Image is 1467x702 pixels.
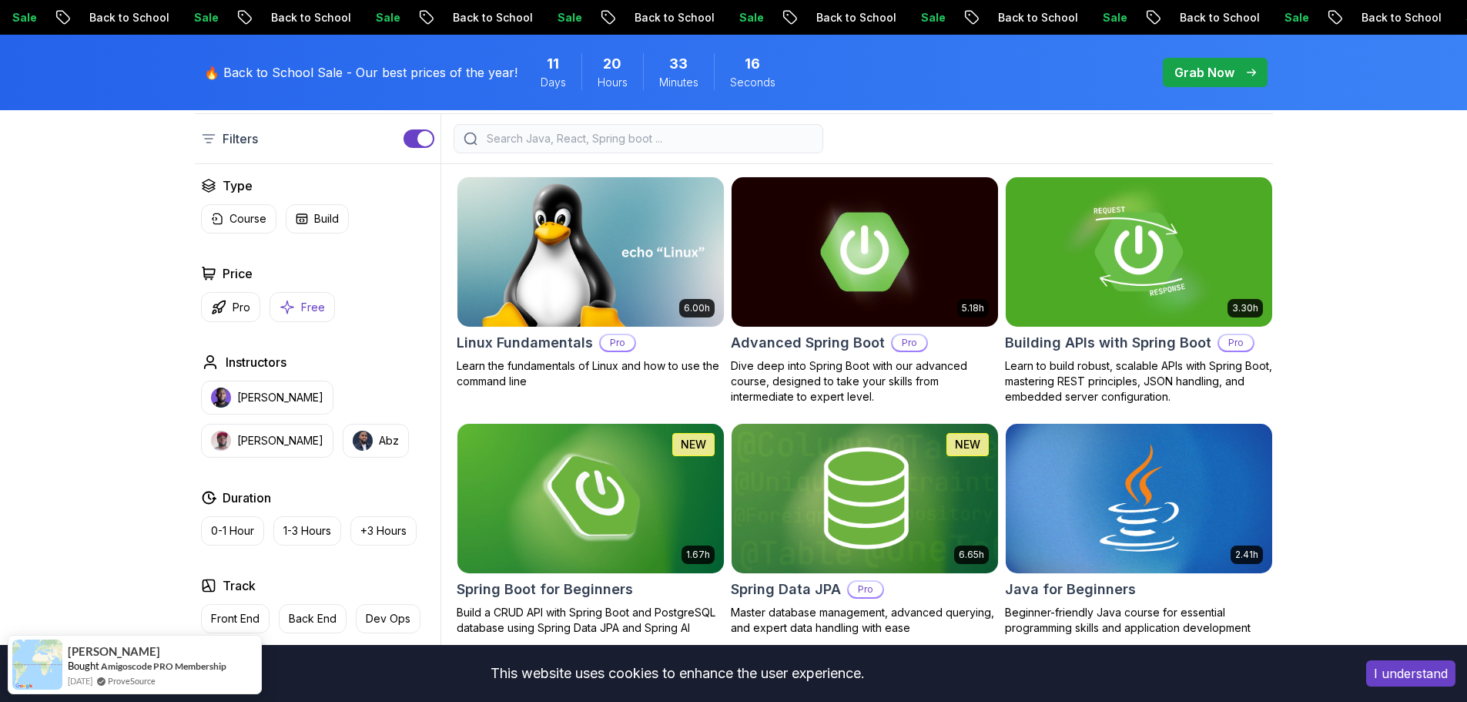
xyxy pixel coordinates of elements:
[457,177,724,327] img: Linux Fundamentals card
[1091,10,1140,25] p: Sale
[1005,332,1211,354] h2: Building APIs with Spring Boot
[1232,302,1258,314] p: 3.30h
[1366,660,1455,687] button: Accept cookies
[1235,549,1258,561] p: 2.41h
[684,302,710,314] p: 6.00h
[201,516,264,546] button: 0-1 Hour
[12,640,62,690] img: provesource social proof notification image
[201,204,276,233] button: Course
[955,437,980,452] p: NEW
[1006,177,1272,327] img: Building APIs with Spring Boot card
[360,523,407,539] p: +3 Hours
[343,424,409,458] button: instructor imgAbz
[1350,10,1455,25] p: Back to School
[603,53,621,75] span: 20 Hours
[68,660,99,672] span: Bought
[379,433,399,448] p: Abz
[1174,63,1234,82] p: Grab Now
[457,424,724,573] img: Spring Boot for Beginners card
[745,53,760,75] span: 16 Seconds
[353,431,373,451] img: instructor img
[301,300,325,315] p: Free
[201,424,333,458] button: instructor img[PERSON_NAME]
[183,10,232,25] p: Sale
[731,358,999,405] p: Dive deep into Spring Boot with our advanced course, designed to take your skills from intermedia...
[731,332,885,354] h2: Advanced Spring Boot
[223,264,253,283] h2: Price
[223,129,258,148] p: Filters
[893,335,926,351] p: Pro
[68,674,92,687] span: [DATE]
[201,604,270,633] button: Front End
[441,10,546,25] p: Back to School
[1273,10,1322,25] p: Sale
[101,660,226,672] a: Amigoscode PRO Membership
[484,131,813,146] input: Search Java, React, Spring boot ...
[1168,10,1273,25] p: Back to School
[237,433,323,448] p: [PERSON_NAME]
[273,516,341,546] button: 1-3 Hours
[457,332,593,354] h2: Linux Fundamentals
[659,75,698,90] span: Minutes
[849,582,883,597] p: Pro
[598,75,628,90] span: Hours
[547,53,559,75] span: 11 Days
[623,10,728,25] p: Back to School
[1006,424,1272,573] img: Java for Beginners card
[356,604,420,633] button: Dev Ops
[233,300,250,315] p: Pro
[226,353,286,371] h2: Instructors
[669,53,688,75] span: 33 Minutes
[223,489,271,507] h2: Duration
[457,605,725,636] p: Build a CRUD API with Spring Boot and PostgreSQL database using Spring Data JPA and Spring AI
[1005,358,1273,405] p: Learn to build robust, scalable APIs with Spring Boot, mastering REST principles, JSON handling, ...
[962,302,984,314] p: 5.18h
[457,176,725,389] a: Linux Fundamentals card6.00hLinux FundamentalsProLearn the fundamentals of Linux and how to use t...
[283,523,331,539] p: 1-3 Hours
[108,674,156,687] a: ProveSource
[223,576,256,595] h2: Track
[350,516,417,546] button: +3 Hours
[68,645,160,658] span: [PERSON_NAME]
[260,10,364,25] p: Back to School
[1,10,50,25] p: Sale
[211,611,260,626] p: Front End
[211,523,254,539] p: 0-1 Hour
[211,431,231,451] img: instructor img
[731,423,999,636] a: Spring Data JPA card6.65hNEWSpring Data JPAProMaster database management, advanced querying, and ...
[731,605,999,636] p: Master database management, advanced querying, and expert data handling with ease
[270,292,335,322] button: Free
[731,176,999,405] a: Advanced Spring Boot card5.18hAdvanced Spring BootProDive deep into Spring Boot with our advanced...
[78,10,183,25] p: Back to School
[731,579,841,600] h2: Spring Data JPA
[1005,176,1273,405] a: Building APIs with Spring Boot card3.30hBuilding APIs with Spring BootProLearn to build robust, s...
[457,358,725,389] p: Learn the fundamentals of Linux and how to use the command line
[986,10,1091,25] p: Back to School
[457,579,633,600] h2: Spring Boot for Beginners
[286,204,349,233] button: Build
[732,424,998,573] img: Spring Data JPA card
[364,10,414,25] p: Sale
[601,335,635,351] p: Pro
[223,176,253,195] h2: Type
[1005,423,1273,636] a: Java for Beginners card2.41hJava for BeginnersBeginner-friendly Java course for essential program...
[201,292,260,322] button: Pro
[1005,605,1273,636] p: Beginner-friendly Java course for essential programming skills and application development
[201,381,333,415] button: instructor img[PERSON_NAME]
[728,10,777,25] p: Sale
[211,388,231,408] img: instructor img
[229,211,266,227] p: Course
[237,390,323,405] p: [PERSON_NAME]
[366,611,410,626] p: Dev Ops
[686,549,710,561] p: 1.67h
[909,10,959,25] p: Sale
[805,10,909,25] p: Back to School
[1005,579,1136,600] h2: Java for Beginners
[289,611,337,626] p: Back End
[681,437,706,452] p: NEW
[546,10,595,25] p: Sale
[730,75,775,90] span: Seconds
[541,75,566,90] span: Days
[204,63,517,82] p: 🔥 Back to School Sale - Our best prices of the year!
[314,211,339,227] p: Build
